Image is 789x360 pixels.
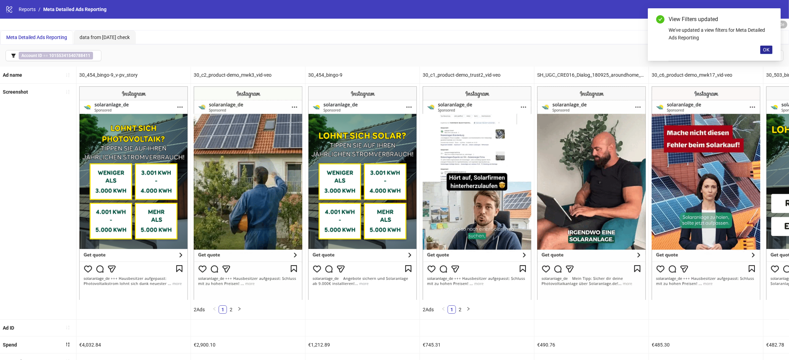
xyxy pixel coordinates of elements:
[3,72,22,78] b: Ad name
[212,307,217,311] span: left
[439,305,448,314] button: left
[43,7,107,12] span: Meta Detailed Ads Reporting
[760,46,772,54] button: OK
[305,337,420,353] div: €1,212.89
[3,89,28,95] b: Screenshot
[534,67,649,83] div: SH_UGC_CRE016_Dialog_180925_aroundhome_solaranlagen_Serhan_EinfachBestellen_vid-sh_mwk1
[227,306,235,313] a: 2
[308,86,417,300] img: Screenshot 120231219770940649
[6,35,67,40] span: Meta Detailed Ads Reporting
[656,15,664,23] span: check-circle
[448,305,456,314] li: 1
[65,342,70,347] span: sort-descending
[420,337,534,353] div: €745.31
[76,67,191,83] div: 30_454_bingo-9_v-pv_story
[21,53,42,58] b: Account ID
[191,67,305,83] div: 30_c2_product-demo_mwk3_vid-veo
[464,305,473,314] button: right
[49,53,90,58] b: 10155341540788411
[79,86,188,300] img: Screenshot 120231219771030649
[219,306,227,313] a: 1
[649,337,763,353] div: €485.30
[237,307,241,311] span: right
[17,6,37,13] a: Reports
[448,306,456,313] a: 1
[11,53,16,58] span: filter
[3,325,14,331] b: Ad ID
[537,86,646,300] img: Screenshot 120234173205760649
[38,6,40,13] li: /
[456,306,464,313] a: 2
[669,26,772,41] div: We've updated a view filters for Meta Detailed Ads Reporting
[19,52,93,59] span: ==
[765,15,772,23] a: Close
[423,307,434,312] span: 2 Ads
[534,337,649,353] div: €490.76
[669,15,772,23] div: View Filters updated
[191,337,305,353] div: €2,900.10
[439,305,448,314] li: Previous Page
[80,35,130,40] span: data from [DATE] check
[210,305,219,314] button: left
[420,67,534,83] div: 30_c1_product-demo_trust2_vid-veo
[649,67,763,83] div: 30_c6_product-demo_mwk17_vid-veo
[466,307,470,311] span: right
[65,325,70,330] span: sort-ascending
[235,305,244,314] button: right
[65,89,70,94] span: sort-ascending
[194,86,302,300] img: Screenshot 120233992632940649
[3,342,17,348] b: Spend
[441,307,446,311] span: left
[210,305,219,314] li: Previous Page
[76,337,191,353] div: €4,032.84
[652,86,760,300] img: Screenshot 120233992634460649
[763,47,770,53] span: OK
[219,305,227,314] li: 1
[305,67,420,83] div: 30_454_bingo-9
[65,73,70,77] span: sort-ascending
[423,86,531,300] img: Screenshot 120233992630120649
[6,50,101,61] button: Account ID == 10155341540788411
[235,305,244,314] li: Next Page
[464,305,473,314] li: Next Page
[194,307,205,312] span: 2 Ads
